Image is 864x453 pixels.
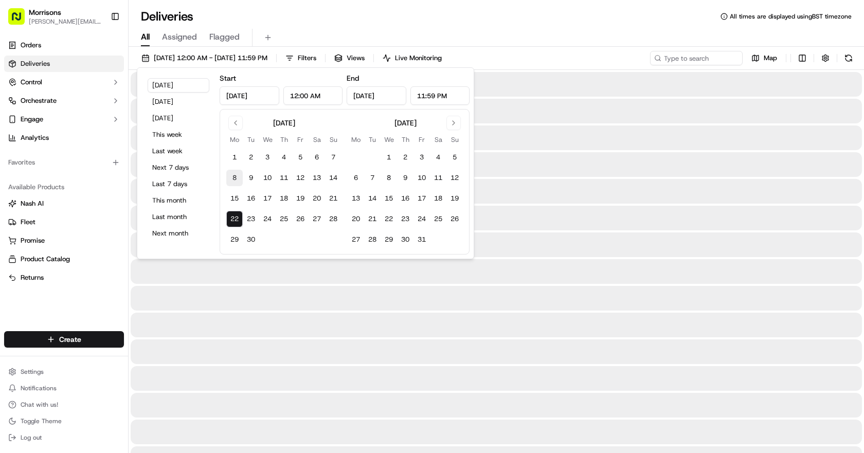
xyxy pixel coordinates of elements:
span: Live Monitoring [395,53,442,63]
a: Powered byPylon [73,174,124,182]
button: 12 [292,170,309,186]
button: 11 [430,170,446,186]
span: Deliveries [21,59,50,68]
button: 6 [309,149,325,166]
span: Assigned [162,31,197,43]
button: 2 [397,149,413,166]
span: Settings [21,368,44,376]
button: Next month [148,226,209,241]
a: Product Catalog [8,255,120,264]
button: 3 [413,149,430,166]
button: [DATE] [148,78,209,93]
button: 5 [292,149,309,166]
button: 28 [364,231,381,248]
button: Last month [148,210,209,224]
button: 15 [381,190,397,207]
button: 9 [397,170,413,186]
button: 19 [292,190,309,207]
button: Chat with us! [4,397,124,412]
button: Settings [4,365,124,379]
span: Views [347,53,365,63]
h1: Deliveries [141,8,193,25]
span: All times are displayed using BST timezone [730,12,852,21]
span: Product Catalog [21,255,70,264]
button: 13 [309,170,325,186]
button: 7 [325,149,341,166]
button: Refresh [841,51,856,65]
span: Toggle Theme [21,417,62,425]
span: Knowledge Base [21,149,79,159]
span: Chat with us! [21,401,58,409]
button: 5 [446,149,463,166]
button: 13 [348,190,364,207]
button: 17 [259,190,276,207]
button: 2 [243,149,259,166]
button: Control [4,74,124,90]
button: 20 [309,190,325,207]
button: 4 [276,149,292,166]
span: Orders [21,41,41,50]
button: Orchestrate [4,93,124,109]
span: Log out [21,433,42,442]
span: Returns [21,273,44,282]
th: Wednesday [381,134,397,145]
span: [PERSON_NAME][EMAIL_ADDRESS][PERSON_NAME][DOMAIN_NAME] [29,17,102,26]
span: [DATE] 12:00 AM - [DATE] 11:59 PM [154,53,267,63]
button: 31 [413,231,430,248]
button: 28 [325,211,341,227]
label: End [347,74,359,83]
button: Filters [281,51,321,65]
th: Tuesday [243,134,259,145]
input: Time [283,86,343,105]
button: Returns [4,269,124,286]
div: 💻 [87,150,95,158]
img: 1736555255976-a54dd68f-1ca7-489b-9aae-adbdc363a1c4 [10,98,29,117]
button: [DATE] [148,111,209,125]
button: Log out [4,430,124,445]
button: Go to previous month [228,116,243,130]
input: Type to search [650,51,743,65]
a: Nash AI [8,199,120,208]
button: 30 [243,231,259,248]
button: 22 [381,211,397,227]
button: Create [4,331,124,348]
button: 15 [226,190,243,207]
button: 21 [325,190,341,207]
span: Analytics [21,133,49,142]
span: Fleet [21,218,35,227]
button: 24 [413,211,430,227]
button: 18 [276,190,292,207]
button: 10 [413,170,430,186]
button: Morrisons [29,7,61,17]
span: Create [59,334,81,345]
button: Notifications [4,381,124,395]
button: 23 [397,211,413,227]
button: This week [148,128,209,142]
span: Map [764,53,777,63]
span: Orchestrate [21,96,57,105]
a: Promise [8,236,120,245]
div: We're available if you need us! [35,108,130,117]
button: 11 [276,170,292,186]
button: Nash AI [4,195,124,212]
button: 7 [364,170,381,186]
input: Date [347,86,406,105]
button: 26 [292,211,309,227]
button: 14 [325,170,341,186]
button: 10 [259,170,276,186]
button: 16 [397,190,413,207]
span: Nash AI [21,199,44,208]
th: Monday [348,134,364,145]
span: All [141,31,150,43]
button: 24 [259,211,276,227]
span: API Documentation [97,149,165,159]
button: This month [148,193,209,208]
button: Promise [4,232,124,249]
button: 20 [348,211,364,227]
button: 1 [381,149,397,166]
button: Start new chat [175,101,187,114]
button: Last 7 days [148,177,209,191]
button: 25 [430,211,446,227]
div: Start new chat [35,98,169,108]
